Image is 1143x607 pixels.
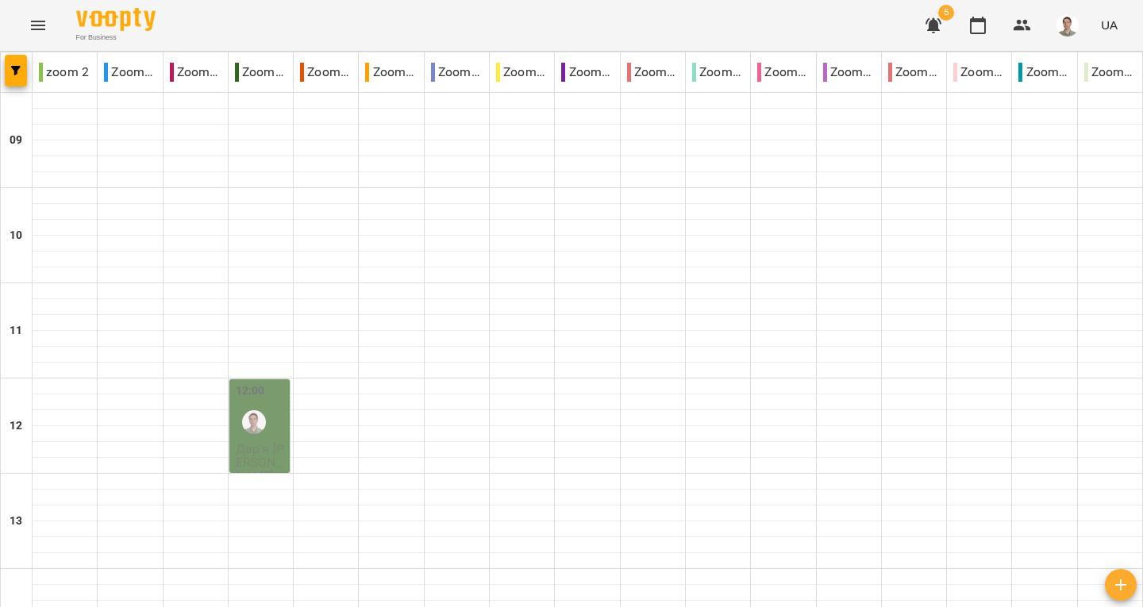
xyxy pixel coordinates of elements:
p: Zoom [PERSON_NAME] [692,63,744,82]
p: Zoom [PERSON_NAME] [823,63,875,82]
h6: 12 [10,417,22,435]
button: Створити урок [1105,569,1137,601]
p: Zoom [PERSON_NAME] [888,63,940,82]
p: Zoom [PERSON_NAME] [953,63,1005,82]
span: UA [1101,17,1118,33]
button: Menu [19,6,57,44]
p: Zoom [PERSON_NAME] [757,63,809,82]
p: Zoom [PERSON_NAME] [496,63,548,82]
img: Voopty Logo [76,8,156,31]
p: Zoom [PERSON_NAME] [300,63,352,82]
label: 12:00 [236,382,265,400]
p: Zoom Абігейл [104,63,156,82]
p: Zoom [PERSON_NAME] [235,63,287,82]
span: 5 [938,5,954,21]
p: Zoom [PERSON_NAME] [431,63,483,82]
h6: 09 [10,132,22,149]
h6: 13 [10,513,22,530]
p: Zoom [PERSON_NAME] [561,63,613,82]
h6: 11 [10,322,22,340]
span: Дар'я [PERSON_NAME] [236,441,284,484]
h6: 10 [10,227,22,244]
img: 08937551b77b2e829bc2e90478a9daa6.png [1056,14,1079,36]
button: UA [1095,10,1124,40]
p: Zoom [PERSON_NAME] [627,63,679,82]
p: zoom 2 [39,63,89,82]
img: Андрій [242,410,266,434]
p: Zoom Юля [1084,63,1136,82]
p: Zoom Жюлі [365,63,417,82]
p: Zoom Юлія [1018,63,1070,82]
p: Zoom [PERSON_NAME] [170,63,221,82]
span: For Business [76,33,156,43]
